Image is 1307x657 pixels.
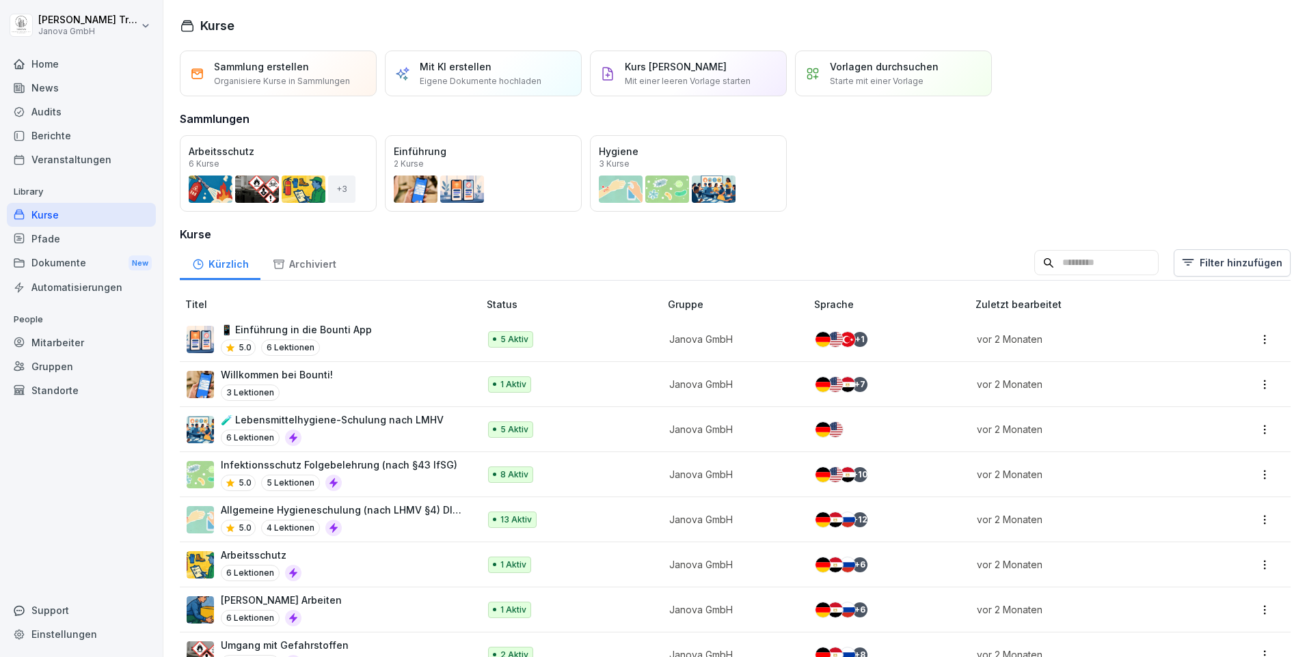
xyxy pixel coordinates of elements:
p: 2 Kurse [394,160,424,168]
p: Janova GmbH [669,557,792,572]
div: New [129,255,152,271]
div: Kurse [7,203,156,227]
p: Sammlung erstellen [214,59,309,74]
a: Einführung2 Kurse [385,135,582,212]
h1: Kurse [200,16,234,35]
a: News [7,76,156,100]
p: People [7,309,156,331]
p: 13 Aktiv [500,514,532,526]
p: 5.0 [239,522,252,534]
p: 3 Lektionen [221,385,280,401]
img: de.svg [816,512,831,527]
button: Filter hinzufügen [1174,249,1291,277]
a: DokumenteNew [7,251,156,276]
a: Automatisierungen [7,275,156,299]
h3: Sammlungen [180,111,250,127]
img: de.svg [816,332,831,347]
p: 5 Aktiv [500,423,528,436]
p: Allgemeine Hygieneschulung (nach LHMV §4) DIN10514 [221,503,465,517]
p: 1 Aktiv [500,559,526,571]
p: 5.0 [239,477,252,489]
div: + 7 [852,377,867,392]
p: vor 2 Monaten [977,332,1194,346]
p: 1 Aktiv [500,378,526,391]
p: Willkommen bei Bounti! [221,367,333,382]
p: vor 2 Monaten [977,512,1194,527]
div: + 1 [852,332,867,347]
div: + 3 [328,176,355,203]
a: Kürzlich [180,245,260,280]
p: Janova GmbH [38,27,138,36]
p: Janova GmbH [669,332,792,346]
img: tgff07aey9ahi6f4hltuk21p.png [187,461,214,488]
img: us.svg [828,422,843,437]
p: 6 Lektionen [261,339,320,356]
p: Eigene Dokumente hochladen [420,75,541,87]
p: 5 Aktiv [500,333,528,346]
img: de.svg [816,377,831,392]
p: 5 Lektionen [261,475,320,491]
p: Zuletzt bearbeitet [975,297,1210,311]
img: mi2x1uq9fytfd6tyw03v56b3.png [187,326,214,353]
p: 4 Lektionen [261,520,320,536]
p: 1 Aktiv [500,604,526,616]
p: 6 Lektionen [221,610,280,626]
p: Titel [185,297,481,311]
p: Mit KI erstellen [420,59,491,74]
img: ru.svg [840,557,855,572]
div: + 6 [852,602,867,617]
a: Audits [7,100,156,124]
a: Home [7,52,156,76]
img: ru.svg [840,602,855,617]
img: us.svg [828,377,843,392]
h3: Kurse [180,226,1291,242]
div: + 6 [852,557,867,572]
p: Arbeitsschutz [189,144,368,158]
p: Vorlagen durchsuchen [830,59,939,74]
p: [PERSON_NAME] Trautmann [38,14,138,26]
a: Berichte [7,124,156,148]
p: 3 Kurse [599,160,630,168]
img: de.svg [816,422,831,437]
a: Archiviert [260,245,348,280]
img: us.svg [828,467,843,482]
img: eg.svg [828,602,843,617]
p: Sprache [814,297,970,311]
p: 5.0 [239,341,252,354]
p: Mit einer leeren Vorlage starten [625,75,751,87]
img: xh3bnih80d1pxcetv9zsuevg.png [187,371,214,398]
div: Mitarbeiter [7,331,156,354]
p: Janova GmbH [669,602,792,617]
p: 📱 Einführung in die Bounti App [221,322,372,337]
a: Standorte [7,378,156,402]
p: 6 Lektionen [221,565,280,581]
img: ns5fm27uu5em6705ixom0yjt.png [187,596,214,624]
div: Dokumente [7,251,156,276]
p: 6 Kurse [189,160,219,168]
p: vor 2 Monaten [977,377,1194,391]
div: Veranstaltungen [7,148,156,171]
p: Janova GmbH [669,467,792,481]
p: Status [487,297,662,311]
img: h7jpezukfv8pwd1f3ia36uzh.png [187,416,214,443]
a: Einstellungen [7,622,156,646]
div: Gruppen [7,354,156,378]
a: Pfade [7,227,156,251]
p: 6 Lektionen [221,430,280,446]
div: Support [7,598,156,622]
p: Starte mit einer Vorlage [830,75,924,87]
p: Library [7,181,156,203]
p: Infektionsschutz Folgebelehrung (nach §43 IfSG) [221,458,457,472]
img: de.svg [816,557,831,572]
p: 8 Aktiv [500,469,528,481]
p: vor 2 Monaten [977,557,1194,572]
p: Umgang mit Gefahrstoffen [221,638,349,652]
img: ru.svg [840,512,855,527]
img: us.svg [828,332,843,347]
